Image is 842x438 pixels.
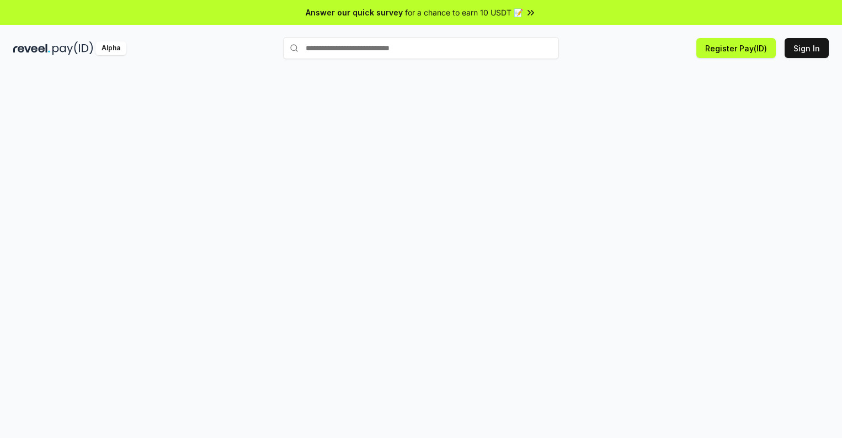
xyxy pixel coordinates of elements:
[306,7,403,18] span: Answer our quick survey
[785,38,829,58] button: Sign In
[95,41,126,55] div: Alpha
[405,7,523,18] span: for a chance to earn 10 USDT 📝
[52,41,93,55] img: pay_id
[696,38,776,58] button: Register Pay(ID)
[13,41,50,55] img: reveel_dark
